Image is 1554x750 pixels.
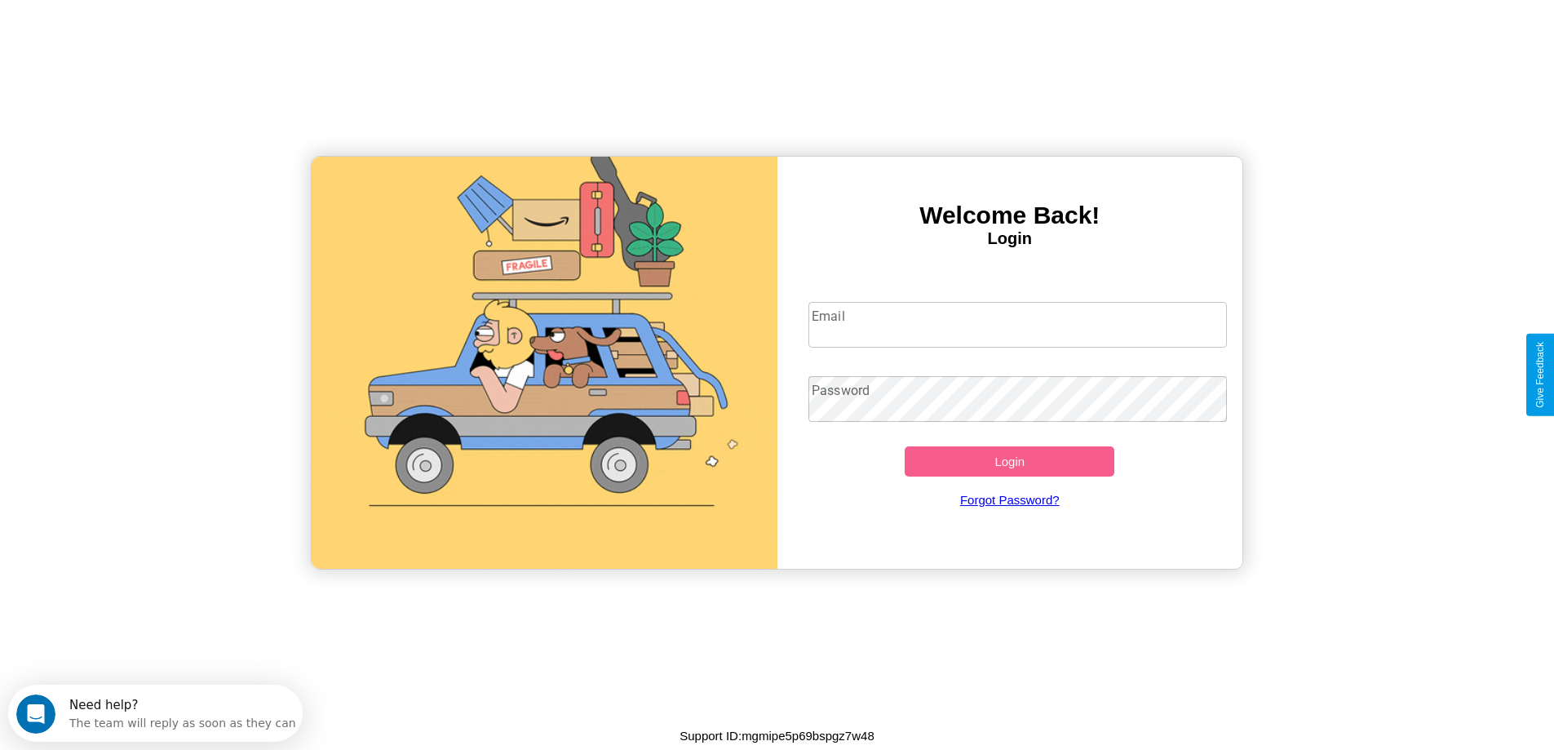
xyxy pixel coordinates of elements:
img: gif [312,157,777,569]
div: The team will reply as soon as they can [61,27,288,44]
iframe: Intercom live chat [16,695,55,734]
div: Open Intercom Messenger [7,7,303,51]
a: Forgot Password? [800,477,1219,523]
h3: Welcome Back! [777,202,1243,229]
button: Login [905,446,1114,477]
p: Support ID: mgmipe5p69bspgz7w48 [680,725,874,747]
div: Give Feedback [1534,342,1546,408]
iframe: Intercom live chat discovery launcher [8,685,303,742]
div: Need help? [61,14,288,27]
h4: Login [777,229,1243,248]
